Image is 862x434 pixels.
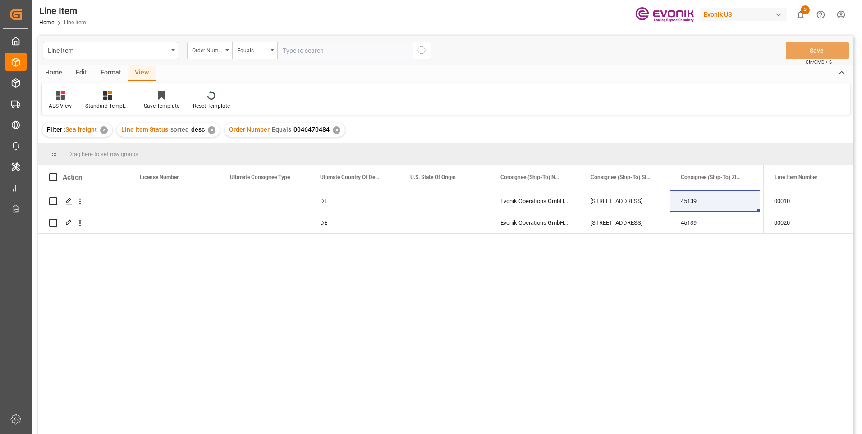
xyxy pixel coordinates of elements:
div: AES View [49,102,72,110]
div: Equals [237,44,268,55]
span: Ultimate Country Of Destination [320,174,381,180]
button: Evonik US [700,6,790,23]
span: U.S. State Of Origin [410,174,456,180]
div: Line Item [39,4,86,18]
div: View [128,65,156,81]
div: Format [94,65,128,81]
span: 0046470484 [293,126,330,133]
button: open menu [43,42,178,59]
span: Sea freight [65,126,97,133]
button: search button [413,42,431,59]
div: ✕ [333,126,340,134]
div: Press SPACE to select this row. [38,212,92,234]
div: 00020 [763,212,853,233]
div: DE [309,190,399,212]
span: Line Item Status [121,126,168,133]
div: Evonik Operations GmbH - Lager BGS [490,190,580,212]
div: Press SPACE to select this row. [763,212,853,234]
span: Filter : [47,126,65,133]
div: Save Template [144,102,179,110]
div: 45139 [670,190,760,212]
div: 45139 [670,212,760,233]
div: Order Number [192,44,223,55]
div: Evonik Operations GmbH - Lager BGS [490,212,580,233]
div: Line Item [48,44,168,55]
span: Line Item Number [775,174,817,180]
div: Home [38,65,69,81]
span: Consignee (Ship-To) Name [500,174,561,180]
span: Ultimate Consignee Type [230,174,290,180]
div: Edit [69,65,94,81]
div: Press SPACE to select this row. [763,190,853,212]
div: Press SPACE to select this row. [38,190,92,212]
span: Order Number [229,126,270,133]
div: DE [309,212,399,233]
span: desc [191,126,205,133]
button: Save [786,42,849,59]
img: Evonik-brand-mark-Deep-Purple-RGB.jpeg_1700498283.jpeg [635,7,694,23]
div: Essen [760,190,850,212]
span: Consignee (Ship-To) Street [591,174,651,180]
span: sorted [170,126,189,133]
span: Drag here to set row groups [68,151,138,157]
div: [STREET_ADDRESS] [580,190,670,212]
div: Reset Template [193,102,230,110]
input: Type to search [277,42,413,59]
div: ✕ [100,126,108,134]
span: Equals [272,126,291,133]
span: Ctrl/CMD + S [806,59,832,65]
span: License Number [140,174,179,180]
div: Standard Templates [85,102,130,110]
button: open menu [187,42,232,59]
span: 3 [801,5,810,14]
div: Action [63,173,82,181]
button: Help Center [811,5,831,25]
button: show 3 new notifications [790,5,811,25]
div: Evonik US [700,8,787,21]
div: [STREET_ADDRESS] [580,212,670,233]
button: open menu [232,42,277,59]
div: Essen [760,212,850,233]
div: 00010 [763,190,853,212]
div: ✕ [208,126,215,134]
span: Consignee (Ship-To) ZIP Code [681,174,741,180]
a: Home [39,19,54,26]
